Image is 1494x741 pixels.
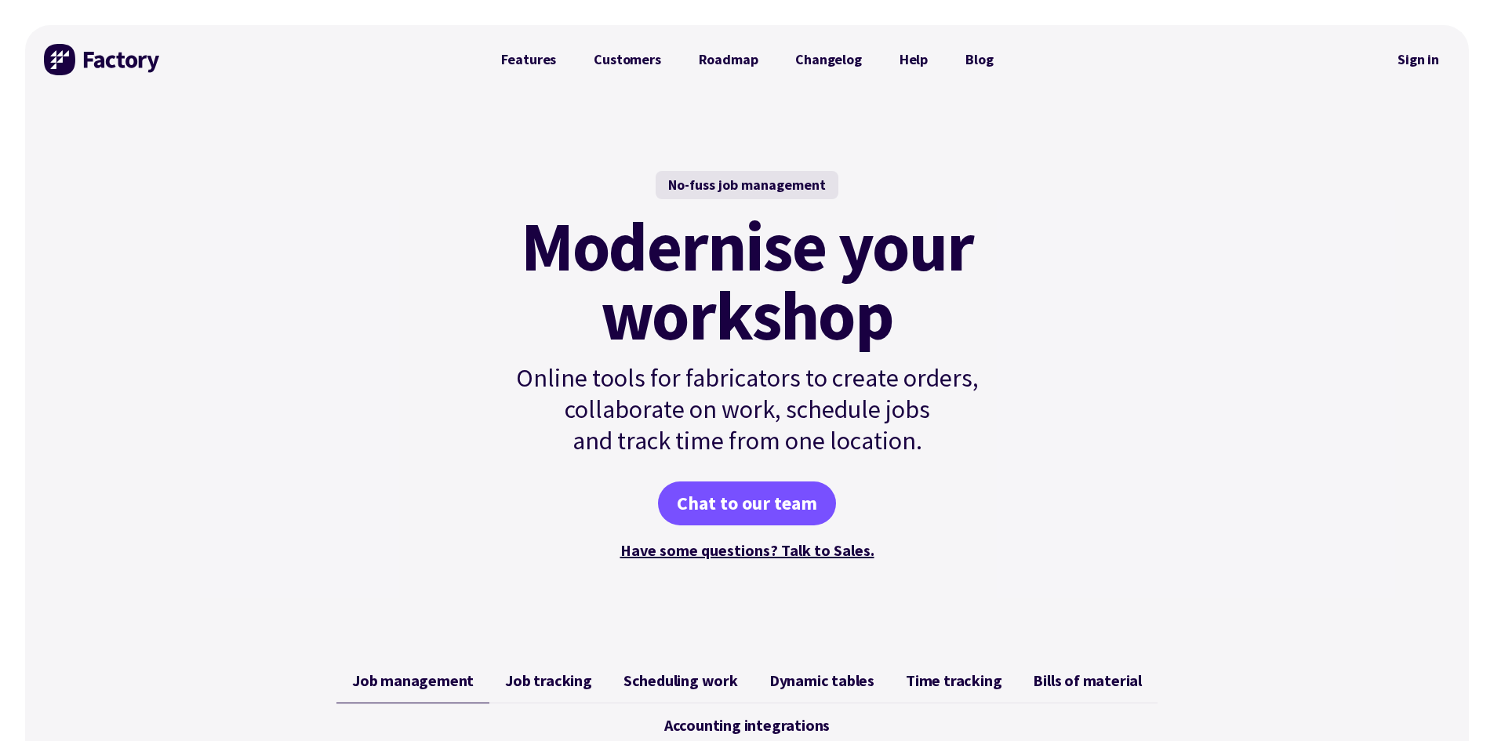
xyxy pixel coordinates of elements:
[482,362,1012,456] p: Online tools for fabricators to create orders, collaborate on work, schedule jobs and track time ...
[521,212,973,350] mark: Modernise your workshop
[482,44,1012,75] nav: Primary Navigation
[664,716,830,735] span: Accounting integrations
[623,671,738,690] span: Scheduling work
[680,44,777,75] a: Roadmap
[352,671,474,690] span: Job management
[1387,42,1450,78] a: Sign in
[776,44,880,75] a: Changelog
[769,671,874,690] span: Dynamic tables
[505,671,592,690] span: Job tracking
[575,44,679,75] a: Customers
[906,671,1001,690] span: Time tracking
[1387,42,1450,78] nav: Secondary Navigation
[482,44,576,75] a: Features
[1033,671,1142,690] span: Bills of material
[947,44,1012,75] a: Blog
[44,44,162,75] img: Factory
[1416,666,1494,741] iframe: Chat Widget
[658,481,836,525] a: Chat to our team
[881,44,947,75] a: Help
[656,171,838,199] div: No-fuss job management
[620,540,874,560] a: Have some questions? Talk to Sales.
